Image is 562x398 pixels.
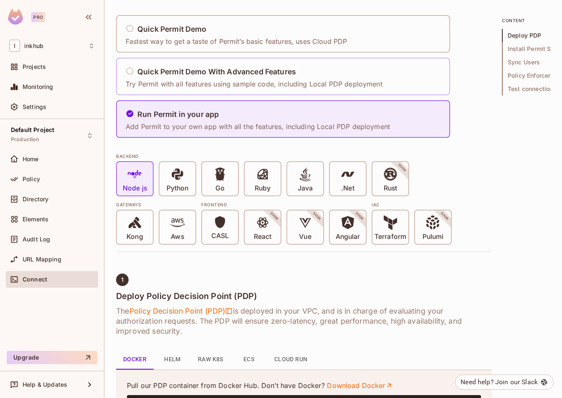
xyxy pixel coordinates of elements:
[215,184,225,193] p: Go
[116,291,492,301] h4: Deploy Policy Decision Point (PDP)
[23,256,61,263] span: URL Mapping
[126,122,390,131] p: Add Permit to your own app with all the features, including Local PDP deployment
[428,200,461,233] span: SOON
[230,350,268,370] button: ECS
[384,184,397,193] p: Rust
[502,17,550,24] p: content
[23,63,46,70] span: Projects
[137,25,207,33] h5: Quick Permit Demo
[23,176,40,183] span: Policy
[191,350,230,370] button: Raw K8s
[372,201,452,208] div: IAC
[7,351,97,364] button: Upgrade
[423,233,443,241] p: Pulumi
[336,233,360,241] p: Angular
[23,381,67,388] span: Help & Updates
[11,136,40,143] span: Production
[23,104,46,110] span: Settings
[23,276,47,283] span: Connect
[386,152,418,184] span: SOON
[461,377,538,387] div: Need help? Join our Slack
[23,216,48,223] span: Elements
[268,350,314,370] button: Cloud Run
[301,200,333,233] span: SOON
[116,350,154,370] button: Docker
[299,233,311,241] p: Vue
[24,43,43,49] span: Workspace: inkhub
[255,184,271,193] p: Ruby
[8,9,23,25] img: SReyMgAAAABJRU5ErkJggg==
[127,233,143,241] p: Kong
[126,79,382,89] p: Try Permit with all features using sample code, including Local PDP deployment
[254,233,271,241] p: React
[23,236,50,243] span: Audit Log
[171,233,184,241] p: Aws
[211,232,229,240] p: CASL
[154,350,191,370] button: Helm
[116,153,492,160] div: BACKEND
[298,184,313,193] p: Java
[126,37,347,46] p: Fastest way to get a taste of Permit’s basic features, uses Cloud PDP
[23,84,53,90] span: Monitoring
[123,184,147,193] p: Node js
[258,200,291,233] span: SOON
[327,381,393,390] a: Download Docker
[11,127,54,133] span: Default Project
[127,381,481,390] p: Pull our PDP container from Docker Hub. Don’t have Docker?
[375,233,406,241] p: Terraform
[137,110,219,119] h5: Run Permit in your app
[9,40,20,52] span: I
[201,201,367,208] div: Frontend
[23,196,48,203] span: Directory
[23,156,39,162] span: Home
[129,306,233,316] span: Policy Decision Point (PDP)
[167,184,188,193] p: Python
[343,200,376,233] span: SOON
[116,306,492,336] h6: The is deployed in your VPC, and is in charge of evaluating your authorization requests. The PDP ...
[116,201,196,208] div: Gateways
[341,184,354,193] p: .Net
[121,276,124,283] span: 1
[31,12,45,22] div: Pro
[137,68,296,76] h5: Quick Permit Demo With Advanced Features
